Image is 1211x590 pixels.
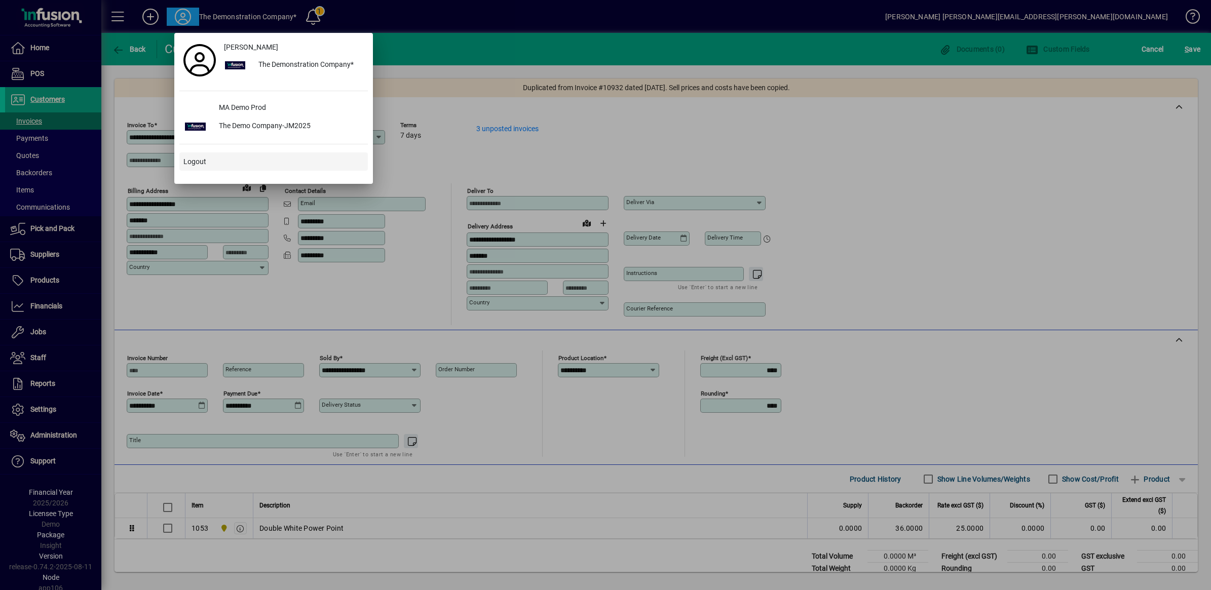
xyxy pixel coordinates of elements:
[224,42,278,53] span: [PERSON_NAME]
[179,99,368,117] button: MA Demo Prod
[211,99,368,117] div: MA Demo Prod
[250,56,368,74] div: The Demonstration Company*
[183,156,206,167] span: Logout
[220,38,368,56] a: [PERSON_NAME]
[179,51,220,69] a: Profile
[220,56,368,74] button: The Demonstration Company*
[179,152,368,171] button: Logout
[211,117,368,136] div: The Demo Company-JM2025
[179,117,368,136] button: The Demo Company-JM2025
